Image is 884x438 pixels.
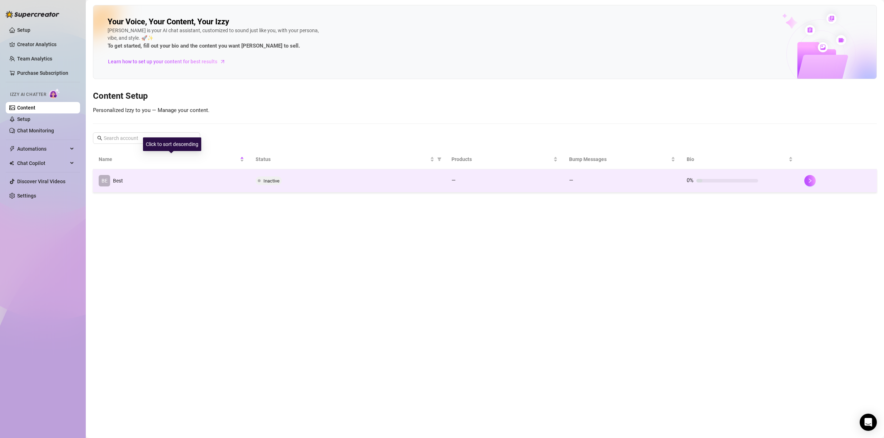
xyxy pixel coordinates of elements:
[250,150,446,169] th: Status
[102,177,108,185] span: BE
[437,157,441,161] span: filter
[256,155,429,163] span: Status
[766,6,876,79] img: ai-chatter-content-library-cLFOSyPT.png
[17,143,68,155] span: Automations
[108,56,231,67] a: Learn how to set up your content for best results
[9,161,14,166] img: Chat Copilot
[17,39,74,50] a: Creator Analytics
[219,58,226,65] span: arrow-right
[6,11,59,18] img: logo-BBDzfeDw.svg
[108,43,300,49] strong: To get started, fill out your bio and the content you want [PERSON_NAME] to sell.
[49,88,60,99] img: AI Chatter
[104,134,190,142] input: Search account
[17,157,68,169] span: Chat Copilot
[143,137,201,151] div: Click to sort descending
[569,155,670,163] span: Bump Messages
[687,177,693,184] span: 0%
[113,178,123,184] span: Best
[10,91,46,98] span: Izzy AI Chatter
[99,155,238,163] span: Name
[17,128,54,133] a: Chat Monitoring
[563,150,681,169] th: Bump Messages
[9,146,15,152] span: thunderbolt
[17,193,36,199] a: Settings
[436,154,443,165] span: filter
[17,116,30,122] a: Setup
[860,414,877,431] div: Open Intercom Messenger
[451,155,552,163] span: Products
[108,17,229,27] h2: Your Voice, Your Content, Your Izzy
[17,179,65,184] a: Discover Viral Videos
[804,175,816,186] button: right
[17,56,52,62] a: Team Analytics
[446,150,563,169] th: Products
[93,150,250,169] th: Name
[108,58,217,65] span: Learn how to set up your content for best results
[687,155,787,163] span: Bio
[108,27,322,50] div: [PERSON_NAME] is your AI chat assistant, customized to sound just like you, with your persona, vi...
[97,136,102,141] span: search
[17,27,30,33] a: Setup
[681,150,799,169] th: Bio
[17,105,35,111] a: Content
[451,177,456,184] span: —
[93,107,209,113] span: Personalized Izzy to you — Manage your content.
[569,177,573,184] span: —
[808,178,813,183] span: right
[93,91,877,102] h3: Content Setup
[17,70,68,76] a: Purchase Subscription
[263,178,280,184] span: Inactive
